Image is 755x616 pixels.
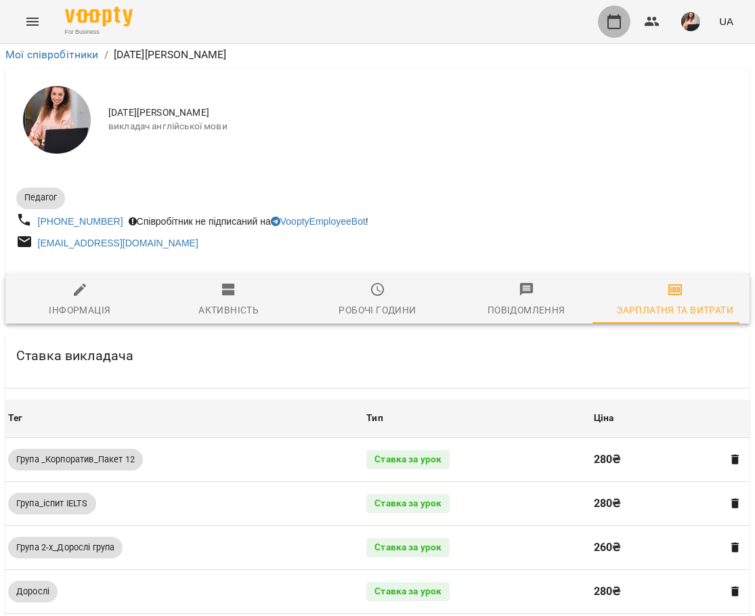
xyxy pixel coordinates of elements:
[8,586,58,598] span: Дорослі
[38,238,198,248] a: [EMAIL_ADDRESS][DOMAIN_NAME]
[719,14,733,28] span: UA
[594,540,717,556] p: 260 ₴
[38,216,123,227] a: [PHONE_NUMBER]
[5,47,750,63] nav: breadcrumb
[8,498,96,510] span: Група_іспит IELTS
[594,452,717,468] p: 280 ₴
[617,302,733,318] div: Зарплатня та Витрати
[366,538,450,557] div: Ставка за урок
[727,451,744,468] button: Видалити
[114,47,227,63] p: [DATE][PERSON_NAME]
[198,302,259,318] div: Активність
[16,192,65,204] span: Педагог
[65,7,133,26] img: Voopty Logo
[727,539,744,556] button: Видалити
[5,48,99,61] a: Мої співробітники
[8,542,123,554] span: Група 2-х_Дорослі група
[488,302,565,318] div: Повідомлення
[104,47,108,63] li: /
[8,454,143,466] span: Група _Корпоратив_Пакет 12
[727,583,744,600] button: Видалити
[727,495,744,512] button: Видалити
[366,450,450,469] div: Ставка за урок
[126,212,371,231] div: Співробітник не підписаний на !
[108,120,739,133] span: викладач англійської мови
[591,399,750,437] th: Ціна
[714,9,739,34] button: UA
[16,5,49,38] button: Menu
[594,584,717,600] p: 280 ₴
[23,86,91,154] img: Коляда Юлія Алішерівна
[271,216,366,227] a: VooptyEmployeeBot
[108,106,739,120] span: [DATE][PERSON_NAME]
[364,399,590,437] th: Тип
[366,582,450,601] div: Ставка за урок
[681,12,700,31] img: ee17c4d82a51a8e023162b2770f32a64.jpg
[5,399,364,437] th: Тег
[366,494,450,513] div: Ставка за урок
[49,302,110,318] div: Інформація
[16,345,133,366] h6: Ставка викладача
[65,28,133,37] span: For Business
[594,496,717,512] p: 280 ₴
[339,302,416,318] div: Робочі години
